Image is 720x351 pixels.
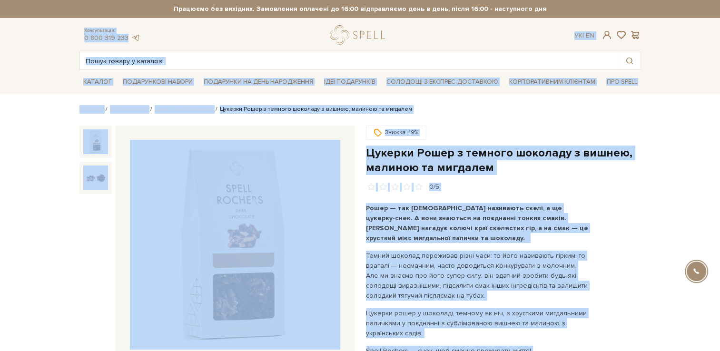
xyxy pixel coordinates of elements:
a: Вся продукція [110,106,148,113]
div: 0/5 [429,183,439,192]
span: Консультація: [84,28,140,34]
a: Драже та сухофрукти [155,106,213,113]
a: Корпоративним клієнтам [505,75,599,89]
a: logo [330,25,389,45]
a: telegram [131,34,140,42]
a: Солодощі з експрес-доставкою [383,74,502,90]
img: Цукерки Рошер з темного шоколаду з вишнею, малиною та мигдалем [83,166,108,190]
b: Рошер — так [DEMOGRAPHIC_DATA] називають скелі, а ще цукерку-снек. А вони знаються на поєднанні т... [366,204,588,242]
a: Про Spell [602,75,641,89]
p: Темний шоколад переживав різні часи: то його називають гірким, то взагалі — несмачним, часто дово... [366,251,589,301]
div: Знижка -19% [366,126,426,140]
input: Пошук товару у каталозі [80,52,619,69]
a: Головна [79,106,103,113]
img: Цукерки Рошер з темного шоколаду з вишнею, малиною та мигдалем [83,129,108,154]
img: Цукерки Рошер з темного шоколаду з вишнею, малиною та мигдалем [130,140,340,350]
a: Ідеї подарунків [320,75,379,89]
li: Цукерки Рошер з темного шоколаду з вишнею, малиною та мигдалем [213,105,412,114]
p: Цукерки рошер у шоколаді, темному як ніч, з хрусткими мигдальними паличками у поєднанні з сублімо... [366,308,589,338]
button: Пошук товару у каталозі [619,52,641,69]
strong: Працюємо без вихідних. Замовлення оплачені до 16:00 відправляємо день в день, після 16:00 - насту... [79,5,641,13]
span: | [582,31,584,39]
a: En [586,31,594,39]
a: Подарункові набори [119,75,197,89]
a: 0 800 319 233 [84,34,128,42]
div: Ук [574,31,594,40]
a: Подарунки на День народження [200,75,317,89]
a: Каталог [79,75,116,89]
h1: Цукерки Рошер з темного шоколаду з вишнею, малиною та мигдалем [366,146,641,175]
